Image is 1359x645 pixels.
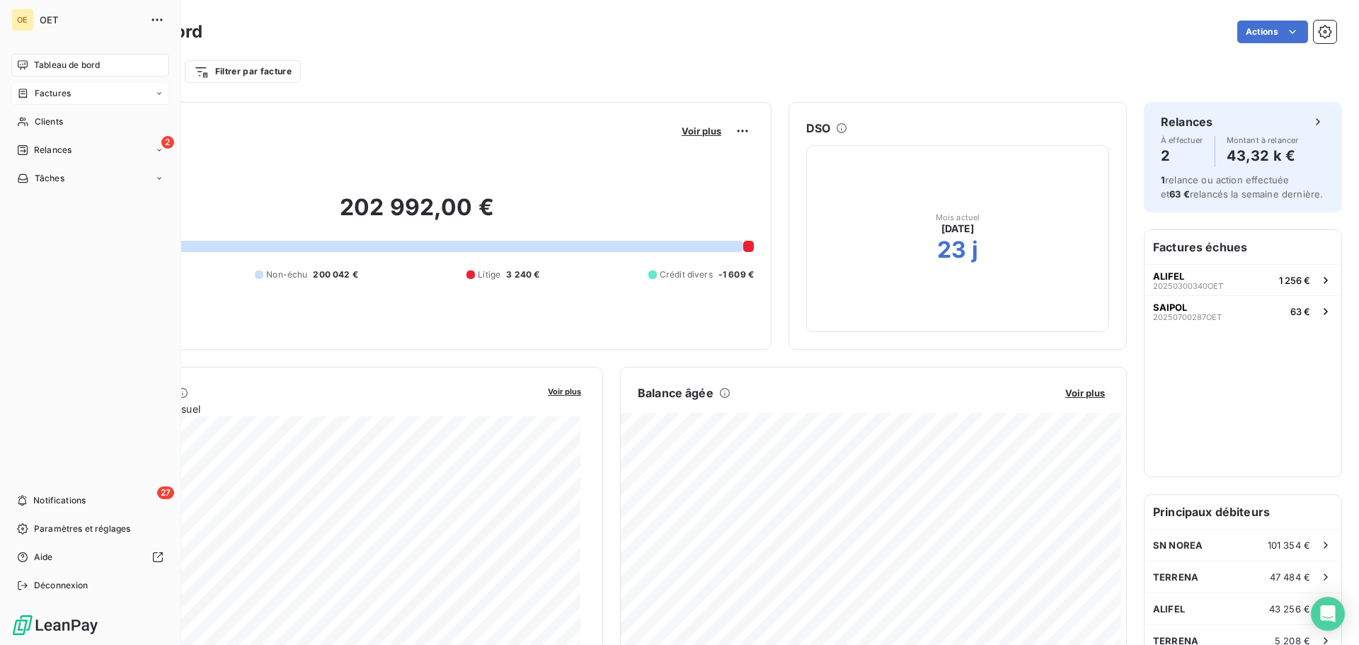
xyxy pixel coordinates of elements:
[1161,174,1323,200] span: relance ou action effectuée et relancés la semaine dernière.
[1161,174,1165,185] span: 1
[1279,275,1310,286] span: 1 256 €
[34,144,71,156] span: Relances
[548,387,581,396] span: Voir plus
[1061,387,1109,399] button: Voir plus
[677,125,726,137] button: Voir plus
[936,213,980,222] span: Mois actuel
[313,268,357,281] span: 200 042 €
[33,494,86,507] span: Notifications
[80,401,538,416] span: Chiffre d'affaires mensuel
[972,236,978,264] h2: j
[157,486,174,499] span: 27
[1065,387,1105,399] span: Voir plus
[1268,540,1310,551] span: 101 354 €
[1153,270,1184,282] span: ALIFEL
[937,236,966,264] h2: 23
[1145,264,1341,295] button: ALIFEL20250300340OET1 256 €
[34,579,88,592] span: Déconnexion
[941,222,975,236] span: [DATE]
[40,14,142,25] span: OET
[638,384,713,401] h6: Balance âgée
[1161,136,1203,144] span: À effectuer
[1145,495,1341,529] h6: Principaux débiteurs
[11,614,99,637] img: Logo LeanPay
[660,268,713,281] span: Crédit divers
[1269,603,1310,615] span: 43 256 €
[1153,540,1203,551] span: SN NOREA
[478,268,500,281] span: Litige
[185,60,301,83] button: Filtrer par facture
[1311,597,1345,631] div: Open Intercom Messenger
[1237,21,1308,43] button: Actions
[1227,136,1299,144] span: Montant à relancer
[806,120,830,137] h6: DSO
[80,193,754,236] h2: 202 992,00 €
[1270,571,1310,583] span: 47 484 €
[506,268,539,281] span: 3 240 €
[161,136,174,149] span: 2
[34,551,53,564] span: Aide
[1227,144,1299,167] h4: 43,32 k €
[1290,306,1310,317] span: 63 €
[35,172,64,185] span: Tâches
[1161,144,1203,167] h4: 2
[682,125,721,137] span: Voir plus
[1153,282,1223,290] span: 20250300340OET
[1169,188,1190,200] span: 63 €
[1161,113,1212,130] h6: Relances
[544,384,585,397] button: Voir plus
[1153,313,1222,321] span: 20250700287OET
[35,115,63,128] span: Clients
[11,546,169,569] a: Aide
[1153,571,1198,583] span: TERRENA
[718,268,754,281] span: -1 609 €
[34,523,130,535] span: Paramètres et réglages
[1145,295,1341,326] button: SAIPOL20250700287OET63 €
[1145,230,1341,264] h6: Factures échues
[1153,603,1185,615] span: ALIFEL
[35,87,71,100] span: Factures
[34,59,100,72] span: Tableau de bord
[11,8,34,31] div: OE
[266,268,307,281] span: Non-échu
[1153,302,1187,313] span: SAIPOL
